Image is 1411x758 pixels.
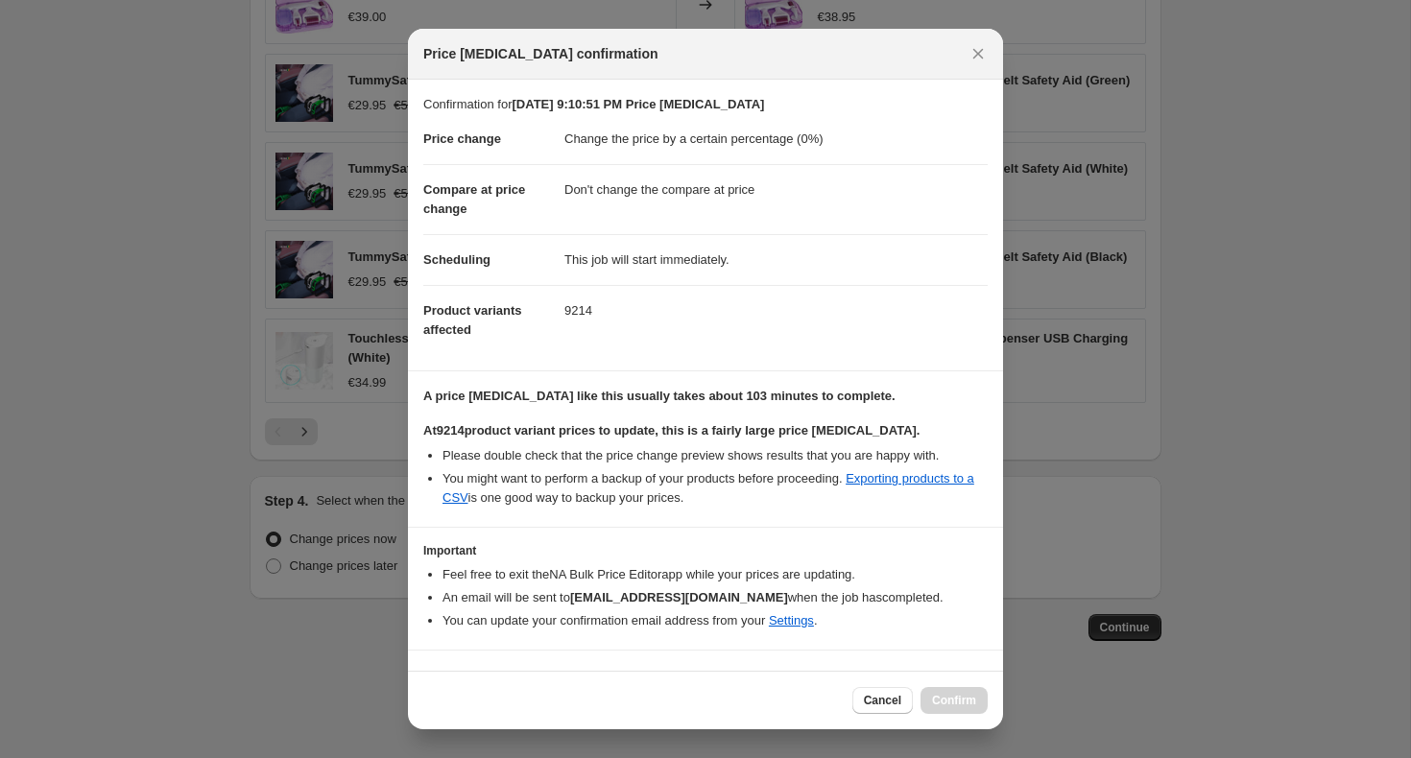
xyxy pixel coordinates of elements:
[965,40,992,67] button: Close
[442,588,988,607] li: An email will be sent to when the job has completed .
[423,95,988,114] p: Confirmation for
[442,446,988,465] li: Please double check that the price change preview shows results that you are happy with.
[769,613,814,628] a: Settings
[564,114,988,164] dd: Change the price by a certain percentage (0%)
[423,131,501,146] span: Price change
[442,469,988,508] li: You might want to perform a backup of your products before proceeding. is one good way to backup ...
[570,590,788,604] b: [EMAIL_ADDRESS][DOMAIN_NAME]
[423,389,896,403] b: A price [MEDICAL_DATA] like this usually takes about 103 minutes to complete.
[423,303,522,337] span: Product variants affected
[512,97,764,111] b: [DATE] 9:10:51 PM Price [MEDICAL_DATA]
[423,44,658,63] span: Price [MEDICAL_DATA] confirmation
[852,687,913,714] button: Cancel
[442,565,988,584] li: Feel free to exit the NA Bulk Price Editor app while your prices are updating.
[864,693,901,708] span: Cancel
[423,252,490,267] span: Scheduling
[423,543,988,558] h3: Important
[564,234,988,285] dd: This job will start immediately.
[564,285,988,336] dd: 9214
[442,471,974,505] a: Exporting products to a CSV
[423,423,920,438] b: At 9214 product variant prices to update, this is a fairly large price [MEDICAL_DATA].
[442,611,988,630] li: You can update your confirmation email address from your .
[564,164,988,215] dd: Don't change the compare at price
[423,182,525,216] span: Compare at price change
